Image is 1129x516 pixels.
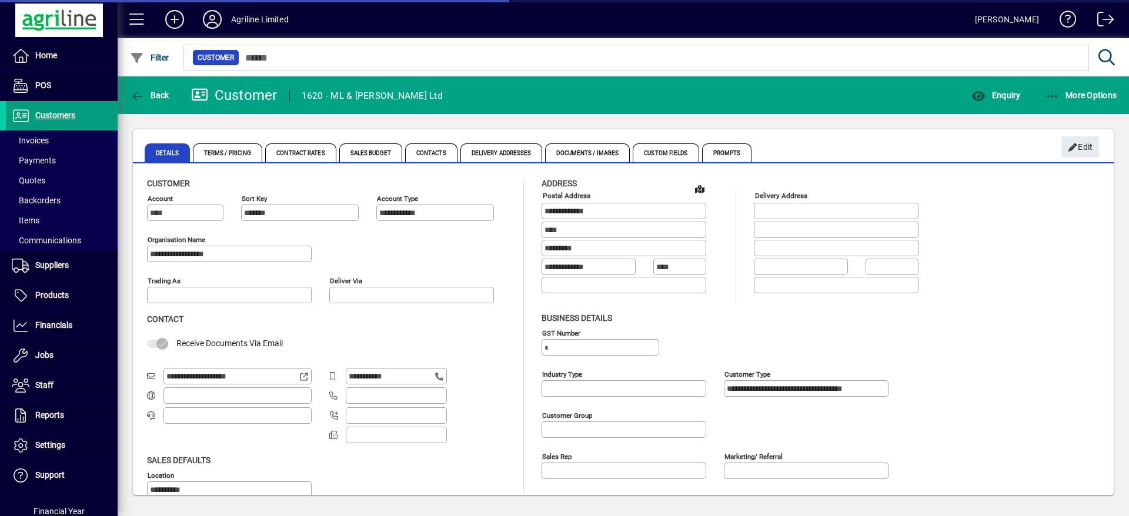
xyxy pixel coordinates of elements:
a: Backorders [6,190,118,210]
span: Financials [35,320,72,330]
a: Jobs [6,341,118,370]
mat-label: Organisation name [148,236,205,244]
a: Invoices [6,130,118,150]
a: Settings [6,431,118,460]
button: Profile [193,9,231,30]
span: Contacts [405,143,457,162]
div: 1620 - ML & [PERSON_NAME] Ltd [302,86,443,105]
span: Contract Rates [265,143,336,162]
span: Customer [147,179,190,188]
span: Business details [542,313,612,323]
a: Products [6,281,118,310]
span: Backorders [12,196,61,205]
span: Support [35,470,65,480]
mat-label: Customer type [724,370,770,378]
a: Logout [1088,2,1114,41]
span: Items [12,216,39,225]
span: More Options [1046,91,1117,100]
mat-label: Account [148,195,173,203]
mat-label: Industry type [542,370,582,378]
span: Address [542,179,577,188]
a: Suppliers [6,251,118,280]
span: POS [35,81,51,90]
mat-label: Trading as [148,277,181,285]
span: Payments [12,156,56,165]
span: Customers [35,110,75,120]
span: Suppliers [35,260,69,270]
span: Customer [198,52,234,63]
mat-label: Sales rep [542,452,572,460]
span: Edit [1068,138,1093,157]
button: More Options [1043,85,1120,106]
span: Communications [12,236,81,245]
mat-label: Location [148,471,174,479]
a: Knowledge Base [1051,2,1077,41]
a: Quotes [6,170,118,190]
span: Sales defaults [147,455,211,465]
mat-label: Deliver via [330,277,362,285]
mat-label: Manager [542,493,568,501]
div: Customer [191,86,278,105]
span: Documents / Images [545,143,630,162]
span: Reports [35,410,64,420]
a: Staff [6,371,118,400]
span: Enquiry [971,91,1020,100]
a: Payments [6,150,118,170]
span: Custom Fields [633,143,699,162]
mat-label: GST Number [542,329,580,337]
span: Contact [147,314,183,324]
span: Sales Budget [339,143,402,162]
button: Add [156,9,193,30]
mat-label: Account Type [377,195,418,203]
a: POS [6,71,118,100]
span: Home [35,51,57,60]
span: Jobs [35,350,54,360]
app-page-header-button: Back [118,85,182,106]
button: Edit [1061,136,1099,158]
span: Prompts [702,143,752,162]
span: Invoices [12,136,49,145]
a: Reports [6,401,118,430]
a: Items [6,210,118,230]
mat-label: Customer group [542,411,592,419]
span: Filter [130,53,169,62]
a: Communications [6,230,118,250]
span: Receive Documents Via Email [176,339,283,348]
button: Enquiry [968,85,1023,106]
mat-label: Sort key [242,195,267,203]
a: Home [6,41,118,71]
span: Settings [35,440,65,450]
button: Filter [127,47,172,68]
span: Financial Year [34,507,85,516]
mat-label: Region [724,493,745,501]
mat-label: Marketing/ Referral [724,452,783,460]
a: View on map [690,179,709,198]
span: Staff [35,380,54,390]
span: Delivery Addresses [460,143,543,162]
span: Terms / Pricing [193,143,263,162]
div: [PERSON_NAME] [975,10,1039,29]
div: Agriline Limited [231,10,289,29]
a: Support [6,461,118,490]
span: Quotes [12,176,45,185]
a: Financials [6,311,118,340]
span: Details [145,143,190,162]
button: Back [127,85,172,106]
span: Products [35,290,69,300]
span: Back [130,91,169,100]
